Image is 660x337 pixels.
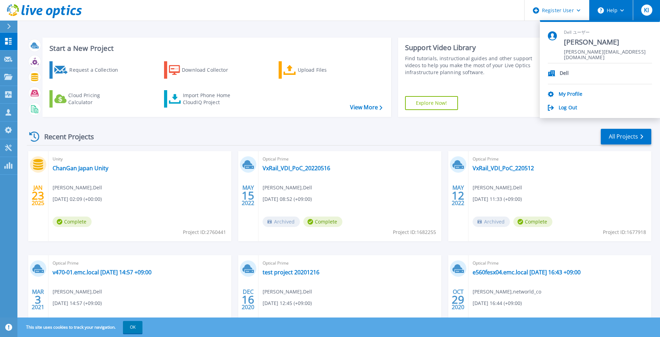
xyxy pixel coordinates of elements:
[263,195,312,203] span: [DATE] 08:52 (+09:00)
[452,193,464,198] span: 12
[242,193,254,198] span: 15
[451,287,465,312] div: OCT 2020
[405,43,534,52] div: Support Video Library
[182,63,238,77] div: Download Collector
[513,217,552,227] span: Complete
[68,92,124,106] div: Cloud Pricing Calculator
[32,193,44,198] span: 23
[473,217,510,227] span: Archived
[473,288,541,296] span: [PERSON_NAME] , networld_co
[242,297,254,303] span: 16
[452,297,464,303] span: 29
[393,228,436,236] span: Project ID: 1682255
[263,299,312,307] span: [DATE] 12:45 (+09:00)
[263,217,300,227] span: Archived
[53,195,102,203] span: [DATE] 02:09 (+00:00)
[473,155,647,163] span: Optical Prime
[564,49,652,56] span: [PERSON_NAME][EMAIL_ADDRESS][DOMAIN_NAME]
[263,259,437,267] span: Optical Prime
[451,183,465,208] div: MAY 2022
[183,228,226,236] span: Project ID: 2760441
[53,217,92,227] span: Complete
[350,104,382,111] a: View More
[183,92,237,106] div: Import Phone Home CloudIQ Project
[405,96,458,110] a: Explore Now!
[473,184,522,191] span: [PERSON_NAME] , Dell
[473,299,522,307] span: [DATE] 16:44 (+09:00)
[53,299,102,307] span: [DATE] 14:57 (+09:00)
[164,61,242,79] a: Download Collector
[405,55,534,76] div: Find tutorials, instructional guides and other support videos to help you make the most of your L...
[298,63,354,77] div: Upload Files
[559,91,582,98] a: My Profile
[53,288,102,296] span: [PERSON_NAME] , Dell
[263,184,312,191] span: [PERSON_NAME] , Dell
[263,155,437,163] span: Optical Prime
[564,30,652,36] span: Dell ユーザー
[263,288,312,296] span: [PERSON_NAME] , Dell
[564,38,652,47] span: [PERSON_NAME]
[53,155,227,163] span: Unity
[241,287,255,312] div: DEC 2020
[31,183,45,208] div: JAN 2025
[303,217,342,227] span: Complete
[241,183,255,208] div: MAY 2022
[53,269,152,276] a: v470-01.emc.local [DATE] 14:57 +09:00
[473,269,581,276] a: e560fesx04.emc.local [DATE] 16:43 +09:00
[49,90,127,108] a: Cloud Pricing Calculator
[279,61,356,79] a: Upload Files
[559,105,577,111] a: Log Out
[473,165,534,172] a: VxRail_VDI_PoC_220512
[35,297,41,303] span: 3
[123,321,142,334] button: OK
[603,228,646,236] span: Project ID: 1677918
[27,128,103,145] div: Recent Projects
[263,165,330,172] a: VxRail_VDI_PoC_20220516
[19,321,142,334] span: This site uses cookies to track your navigation.
[69,63,125,77] div: Request a Collection
[53,165,108,172] a: ChanGan Japan Unity
[49,45,382,52] h3: Start a New Project
[473,259,647,267] span: Optical Prime
[53,184,102,191] span: [PERSON_NAME] , Dell
[560,70,569,77] p: Dell
[53,259,227,267] span: Optical Prime
[644,7,649,13] span: KI
[473,195,522,203] span: [DATE] 11:33 (+09:00)
[49,61,127,79] a: Request a Collection
[601,129,651,144] a: All Projects
[263,269,319,276] a: test project 20201216
[31,287,45,312] div: MAR 2021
